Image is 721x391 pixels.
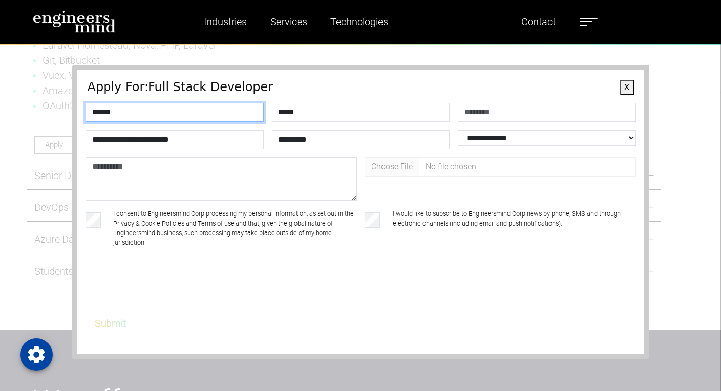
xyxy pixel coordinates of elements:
[200,10,251,33] a: Industries
[517,10,560,33] a: Contact
[266,10,311,33] a: Services
[620,80,634,95] button: X
[88,273,241,313] iframe: reCAPTCHA
[88,80,634,95] h4: Apply For: Full Stack Developer
[113,209,357,248] label: I consent to Engineersmind Corp processing my personal information, as set out in the Privacy & C...
[326,10,392,33] a: Technologies
[393,209,636,248] label: I would like to subscribe to Engineersmind Corp news by phone, SMS and through electronic channel...
[33,10,116,33] img: logo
